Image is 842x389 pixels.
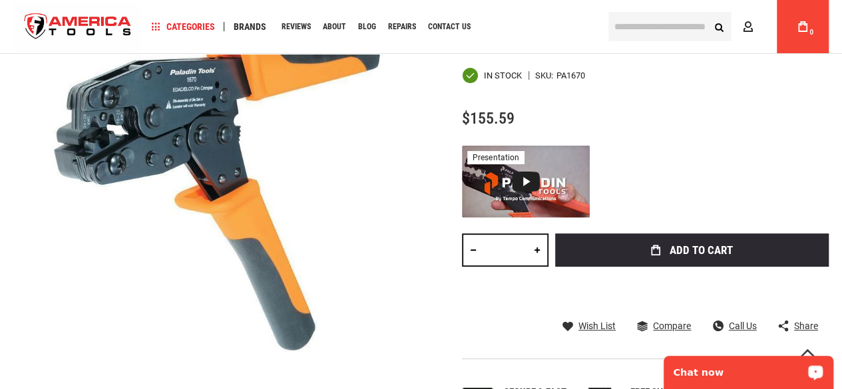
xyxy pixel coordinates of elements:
a: Repairs [382,18,422,36]
button: Search [706,14,732,39]
iframe: Secure express checkout frame [552,271,831,309]
button: Add to Cart [555,233,829,267]
strong: SKU [535,71,556,80]
a: Reviews [276,18,317,36]
span: 0 [809,29,813,36]
span: Blog [358,23,376,31]
span: Categories [151,22,215,31]
span: Brands [234,22,266,31]
a: Call Us [713,320,757,332]
span: About [323,23,346,31]
a: Wish List [562,320,616,332]
div: PA1670 [556,71,585,80]
span: Contact Us [428,23,471,31]
a: Brands [228,18,272,36]
span: Share [794,321,818,330]
iframe: LiveChat chat widget [655,347,842,389]
a: Blog [352,18,382,36]
span: In stock [484,71,522,80]
a: Categories [145,18,221,36]
img: America Tools [13,2,142,52]
span: Wish List [578,321,616,330]
a: About [317,18,352,36]
span: Add to Cart [669,245,732,256]
span: Compare [653,321,691,330]
a: Contact Us [422,18,477,36]
span: Reviews [282,23,311,31]
span: Call Us [729,321,757,330]
a: store logo [13,2,142,52]
div: Availability [462,67,522,84]
a: Compare [637,320,691,332]
span: Repairs [388,23,416,31]
span: $155.59 [462,109,515,128]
